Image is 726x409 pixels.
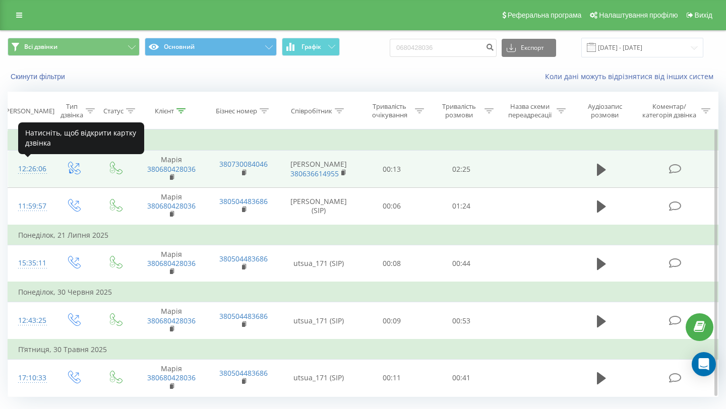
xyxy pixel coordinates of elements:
[147,258,196,268] a: 380680428036
[280,302,357,339] td: utsua_171 (SIP)
[290,169,339,178] a: 380636614955
[18,196,42,216] div: 11:59:57
[219,196,268,206] a: 380504483686
[8,339,718,360] td: П’ятниця, 30 Травня 2025
[8,72,70,81] button: Скинути фільтри
[18,311,42,330] div: 12:43:25
[219,368,268,378] a: 380504483686
[390,39,497,57] input: Пошук за номером
[577,102,632,119] div: Аудіозапис розмови
[136,187,208,225] td: Марія
[427,302,496,339] td: 00:53
[427,151,496,188] td: 02:25
[280,151,357,188] td: [PERSON_NAME]
[357,360,427,397] td: 00:11
[505,102,554,119] div: Назва схеми переадресації
[18,368,42,388] div: 17:10:33
[155,107,174,115] div: Клієнт
[4,107,54,115] div: [PERSON_NAME]
[692,352,716,376] div: Open Intercom Messenger
[282,38,340,56] button: Графік
[599,11,678,19] span: Налаштування профілю
[147,316,196,325] a: 380680428036
[280,360,357,397] td: utsua_171 (SIP)
[427,187,496,225] td: 01:24
[18,122,144,154] div: Натисніть, щоб відкрити картку дзвінка
[8,130,718,151] td: Сьогодні
[8,38,140,56] button: Всі дзвінки
[357,245,427,282] td: 00:08
[136,302,208,339] td: Марія
[219,159,268,169] a: 380730084046
[367,102,413,119] div: Тривалість очікування
[219,254,268,263] a: 380504483686
[103,107,124,115] div: Статус
[695,11,712,19] span: Вихід
[280,245,357,282] td: utsua_171 (SIP)
[502,39,556,57] button: Експорт
[219,311,268,321] a: 380504483686
[147,164,196,174] a: 380680428036
[145,38,277,56] button: Основний
[136,360,208,397] td: Марія
[357,187,427,225] td: 00:06
[640,102,699,119] div: Коментар/категорія дзвінка
[136,151,208,188] td: Марія
[427,245,496,282] td: 00:44
[357,302,427,339] td: 00:09
[18,253,42,273] div: 15:35:11
[147,201,196,211] a: 380680428036
[508,11,582,19] span: Реферальна програма
[24,43,57,51] span: Всі дзвінки
[147,373,196,382] a: 380680428036
[545,72,718,81] a: Коли дані можуть відрізнятися вiд інших систем
[436,102,482,119] div: Тривалість розмови
[301,43,321,50] span: Графік
[291,107,332,115] div: Співробітник
[8,225,718,245] td: Понеділок, 21 Липня 2025
[136,245,208,282] td: Марія
[357,151,427,188] td: 00:13
[18,159,42,179] div: 12:26:06
[8,282,718,302] td: Понеділок, 30 Червня 2025
[60,102,83,119] div: Тип дзвінка
[280,187,357,225] td: [PERSON_NAME] (SIP)
[216,107,257,115] div: Бізнес номер
[427,360,496,397] td: 00:41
